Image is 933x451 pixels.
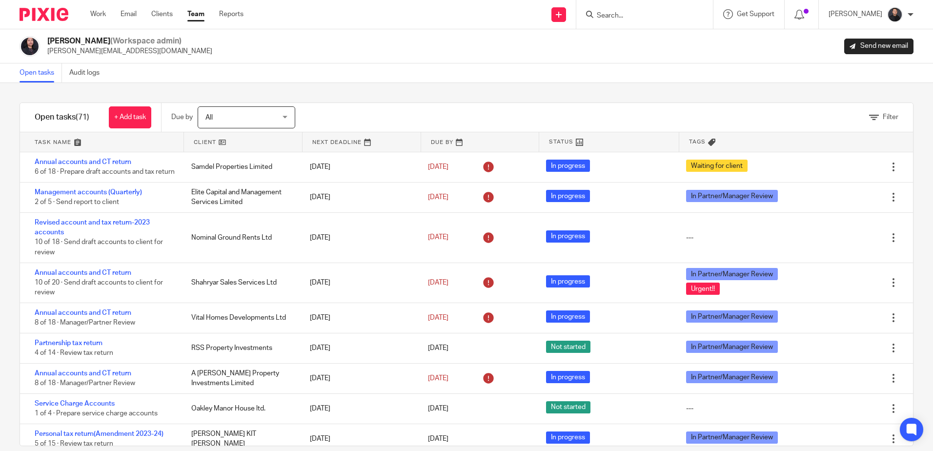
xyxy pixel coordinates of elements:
[546,401,590,413] span: Not started
[182,308,300,328] div: Vital Homes Developments Ltd
[35,400,115,407] a: Service Charge Accounts
[737,11,774,18] span: Get Support
[187,9,204,19] a: Team
[686,233,693,243] div: ---
[35,169,175,176] span: 6 of 18 · Prepare draft accounts and tax return
[887,7,903,22] img: My%20Photo.jpg
[20,8,68,21] img: Pixie
[689,138,706,146] span: Tags
[596,12,684,20] input: Search
[35,440,113,447] span: 5 of 15 · Review tax return
[686,371,778,383] span: In Partner/Manager Review
[686,283,720,295] span: Urgent!!
[47,46,212,56] p: [PERSON_NAME][EMAIL_ADDRESS][DOMAIN_NAME]
[182,157,300,177] div: Samdel Properties Limited
[549,138,573,146] span: Status
[428,279,448,286] span: [DATE]
[428,405,448,412] span: [DATE]
[300,228,418,247] div: [DATE]
[300,369,418,388] div: [DATE]
[171,112,193,122] p: Due by
[686,268,778,280] span: In Partner/Manager Review
[35,309,131,316] a: Annual accounts and CT return
[686,190,778,202] span: In Partner/Manager Review
[182,183,300,212] div: Elite Capital and Management Services Limited
[428,314,448,321] span: [DATE]
[76,113,89,121] span: (71)
[35,199,119,205] span: 2 of 5 · Send report to client
[219,9,243,19] a: Reports
[35,350,113,357] span: 4 of 14 · Review tax return
[35,189,142,196] a: Management accounts (Quarterly)
[546,275,590,287] span: In progress
[546,310,590,323] span: In progress
[35,320,135,327] span: 8 of 18 · Manager/Partner Review
[182,338,300,358] div: RSS Property Investments
[35,340,102,347] a: Partnership tax return
[20,63,62,82] a: Open tasks
[686,160,748,172] span: Waiting for client
[35,410,158,417] span: 1 of 4 · Prepare service charge accounts
[428,194,448,201] span: [DATE]
[686,404,693,413] div: ---
[35,219,150,236] a: Revised account and tax return-2023 accounts
[35,239,163,256] span: 10 of 18 · Send draft accounts to client for review
[182,364,300,393] div: A [PERSON_NAME] Property Investments Limited
[300,157,418,177] div: [DATE]
[546,160,590,172] span: In progress
[546,190,590,202] span: In progress
[546,230,590,243] span: In progress
[300,308,418,328] div: [DATE]
[300,187,418,207] div: [DATE]
[428,234,448,241] span: [DATE]
[546,341,590,353] span: Not started
[300,273,418,292] div: [DATE]
[35,159,131,165] a: Annual accounts and CT return
[35,279,163,296] span: 10 of 20 · Send draft accounts to client for review
[47,36,212,46] h2: [PERSON_NAME]
[428,164,448,170] span: [DATE]
[69,63,107,82] a: Audit logs
[151,9,173,19] a: Clients
[844,39,913,54] a: Send new email
[686,341,778,353] span: In Partner/Manager Review
[205,114,213,121] span: All
[686,310,778,323] span: In Partner/Manager Review
[182,273,300,292] div: Shahryar Sales Services Ltd
[300,429,418,449] div: [DATE]
[109,106,151,128] a: + Add task
[428,345,448,351] span: [DATE]
[300,399,418,418] div: [DATE]
[121,9,137,19] a: Email
[110,37,182,45] span: (Workspace admin)
[35,112,89,123] h1: Open tasks
[686,431,778,444] span: In Partner/Manager Review
[35,380,135,387] span: 8 of 18 · Manager/Partner Review
[546,431,590,444] span: In progress
[182,228,300,247] div: Nominal Ground Rents Ltd
[35,430,163,437] a: Personal tax return(Amendment 2023-24)
[428,375,448,382] span: [DATE]
[300,338,418,358] div: [DATE]
[35,269,131,276] a: Annual accounts and CT return
[90,9,106,19] a: Work
[546,371,590,383] span: In progress
[182,399,300,418] div: Oakley Manor House ltd.
[20,36,40,57] img: MicrosoftTeams-image.jfif
[829,9,882,19] p: [PERSON_NAME]
[35,370,131,377] a: Annual accounts and CT return
[428,435,448,442] span: [DATE]
[883,114,898,121] span: Filter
